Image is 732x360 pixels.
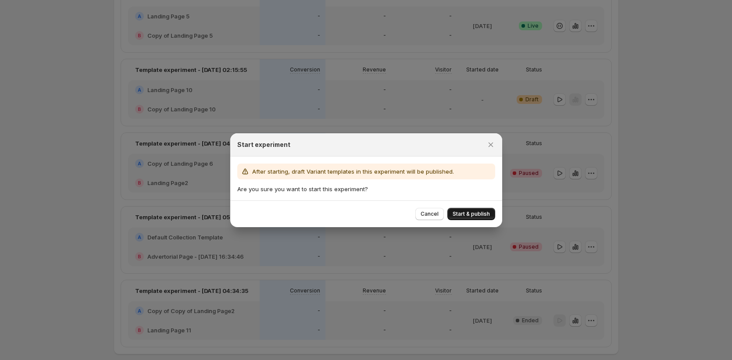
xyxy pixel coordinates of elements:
[447,208,495,220] button: Start & publish
[453,210,490,217] span: Start & publish
[415,208,444,220] button: Cancel
[421,210,439,217] span: Cancel
[485,139,497,151] button: Close
[237,185,495,193] p: Are you sure you want to start this experiment?
[237,140,290,149] h2: Start experiment
[252,167,454,176] p: After starting, draft Variant templates in this experiment will be published.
